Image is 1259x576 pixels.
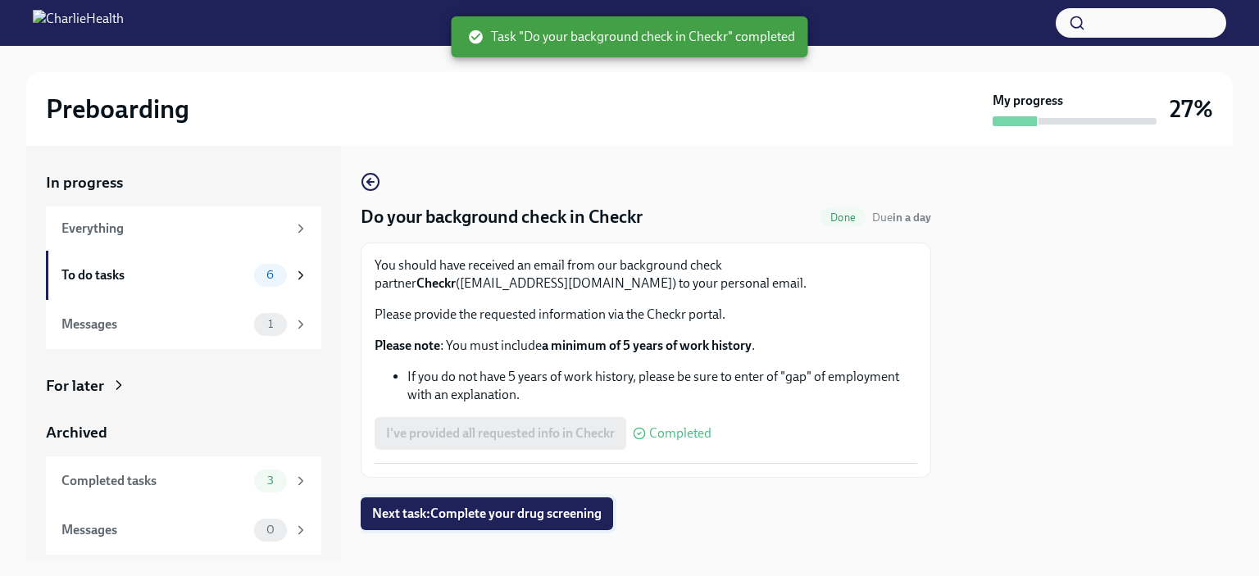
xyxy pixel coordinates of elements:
[1170,94,1213,124] h3: 27%
[993,92,1063,110] strong: My progress
[258,318,283,330] span: 1
[361,497,613,530] button: Next task:Complete your drug screening
[46,172,321,193] a: In progress
[468,28,795,46] span: Task "Do your background check in Checkr" completed
[361,205,643,229] h4: Do your background check in Checkr
[872,211,931,225] span: Due
[372,506,602,522] span: Next task : Complete your drug screening
[46,456,321,506] a: Completed tasks3
[820,211,866,224] span: Done
[61,472,248,490] div: Completed tasks
[416,275,456,291] strong: Checkr
[61,220,287,238] div: Everything
[46,300,321,349] a: Messages1
[375,256,917,293] p: You should have received an email from our background check partner ([EMAIL_ADDRESS][DOMAIN_NAME]...
[375,337,917,355] p: : You must include .
[542,338,752,353] strong: a minimum of 5 years of work history
[46,375,104,397] div: For later
[61,266,248,284] div: To do tasks
[61,521,248,539] div: Messages
[46,375,321,397] a: For later
[46,206,321,251] a: Everything
[257,474,284,487] span: 3
[407,368,917,404] li: If you do not have 5 years of work history, please be sure to enter of "gap" of employment with a...
[257,269,284,281] span: 6
[46,251,321,300] a: To do tasks6
[61,315,248,333] div: Messages
[46,93,189,125] h2: Preboarding
[893,211,931,225] strong: in a day
[872,210,931,225] span: August 31st, 2025 08:00
[375,338,440,353] strong: Please note
[33,10,124,36] img: CharlieHealth
[46,422,321,443] a: Archived
[649,427,711,440] span: Completed
[257,524,284,536] span: 0
[46,506,321,555] a: Messages0
[375,306,917,324] p: Please provide the requested information via the Checkr portal.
